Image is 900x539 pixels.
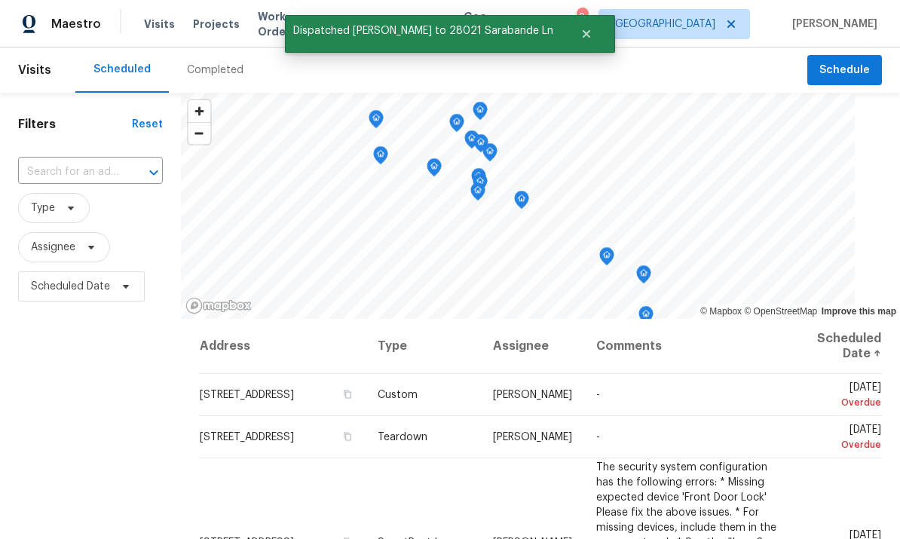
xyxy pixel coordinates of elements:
span: Assignee [31,240,75,255]
div: Map marker [369,110,384,133]
span: Zoom out [188,123,210,144]
div: Map marker [636,265,651,289]
span: [GEOGRAPHIC_DATA] [611,17,715,32]
span: - [596,390,600,400]
div: Map marker [373,146,388,170]
a: Improve this map [822,306,896,317]
span: [PERSON_NAME] [786,17,877,32]
input: Search for an address... [18,161,121,184]
span: [STREET_ADDRESS] [200,390,294,400]
canvas: Map [181,93,855,319]
a: OpenStreetMap [744,306,817,317]
div: Scheduled [93,62,151,77]
span: Visits [18,54,51,87]
span: Visits [144,17,175,32]
span: - [596,432,600,443]
h1: Filters [18,117,132,132]
button: Copy Address [340,387,354,401]
button: Schedule [807,55,882,86]
span: Dispatched [PERSON_NAME] to 28021 Sarabande Ln [285,15,562,47]
span: Scheduled Date [31,279,110,294]
div: Map marker [473,134,488,158]
span: Projects [193,17,240,32]
span: Maestro [51,17,101,32]
th: Comments [584,319,789,374]
span: Work Orders [258,9,319,39]
th: Address [199,319,366,374]
button: Open [143,162,164,183]
div: Map marker [599,247,614,271]
div: Map marker [482,143,497,167]
span: Schedule [819,61,870,80]
button: Zoom in [188,100,210,122]
a: Mapbox homepage [185,297,252,314]
div: Map marker [449,114,464,137]
span: [DATE] [801,382,881,410]
div: Reset [132,117,163,132]
div: Map marker [638,306,654,329]
a: Mapbox [700,306,742,317]
span: Geo Assignments [464,9,551,39]
span: [PERSON_NAME] [493,432,572,443]
button: Copy Address [340,430,354,443]
span: Type [31,201,55,216]
div: 9 [577,9,587,24]
span: [STREET_ADDRESS] [200,432,294,443]
div: Overdue [801,395,881,410]
div: Map marker [473,102,488,125]
button: Zoom out [188,122,210,144]
span: Teardown [378,432,427,443]
div: Completed [187,63,243,78]
button: Close [562,19,611,49]
div: Map marker [464,130,479,154]
div: Overdue [801,437,881,452]
span: [DATE] [801,424,881,452]
th: Scheduled Date ↑ [789,319,882,374]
